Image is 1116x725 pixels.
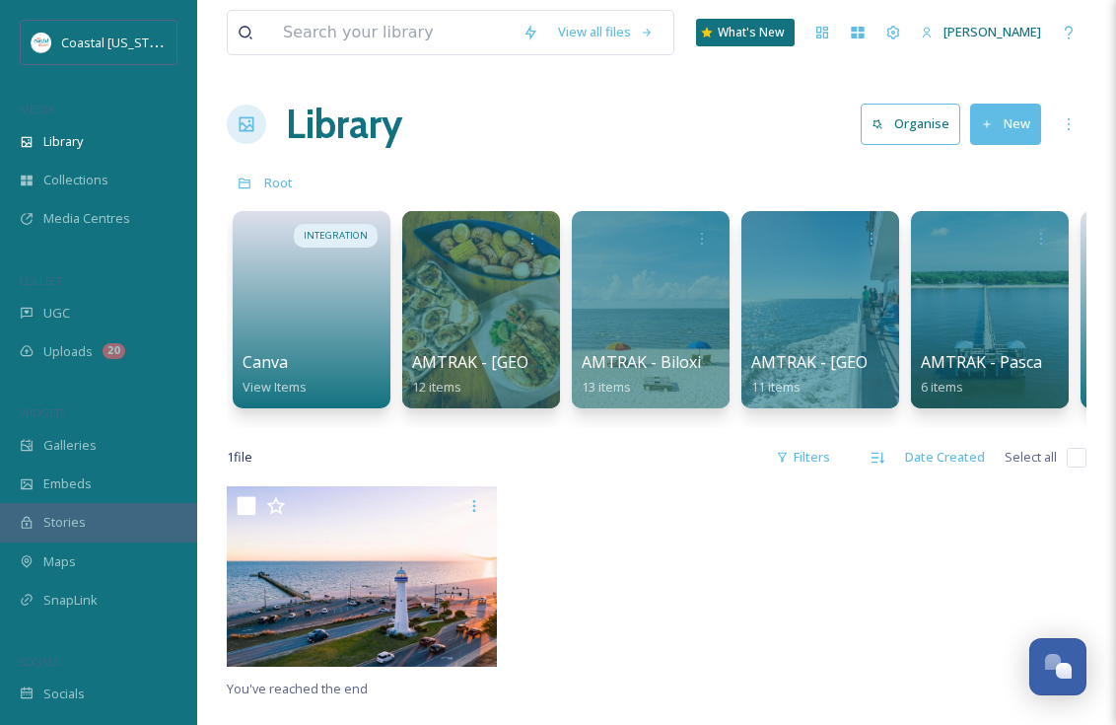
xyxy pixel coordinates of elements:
[227,448,252,467] span: 1 file
[766,438,840,476] div: Filters
[1005,448,1057,467] span: Select all
[32,33,51,52] img: download%20%281%29.jpeg
[227,486,497,666] img: ext_1755182088.070741_zachary@snapsea.io-local-general-27-1676948802.jpg
[751,378,801,396] span: 11 items
[43,171,108,189] span: Collections
[861,104,970,144] a: Organise
[264,174,293,191] span: Root
[861,104,960,144] button: Organise
[1029,638,1086,695] button: Open Chat
[582,378,631,396] span: 13 items
[43,591,98,610] span: SnapLink
[227,201,396,408] a: INTEGRATIONCanvaView Items
[921,378,963,396] span: 6 items
[61,33,174,51] span: Coastal [US_STATE]
[43,685,85,703] span: Socials
[582,351,701,373] span: AMTRAK - Biloxi
[20,405,65,420] span: WIDGETS
[921,353,1084,396] a: AMTRAK - Pascagoula6 items
[43,436,97,455] span: Galleries
[304,229,368,243] span: INTEGRATION
[970,104,1041,144] button: New
[911,13,1051,51] a: [PERSON_NAME]
[286,95,402,154] a: Library
[412,351,776,373] span: AMTRAK - [GEOGRAPHIC_DATA][PERSON_NAME]
[548,13,663,51] a: View all files
[751,351,989,373] span: AMTRAK - [GEOGRAPHIC_DATA]
[43,513,86,532] span: Stories
[264,171,293,194] a: Root
[921,351,1084,373] span: AMTRAK - Pascagoula
[43,342,93,361] span: Uploads
[227,680,368,697] span: You've reached the end
[582,353,701,396] a: AMTRAK - Biloxi13 items
[243,351,288,373] span: Canva
[895,438,995,476] div: Date Created
[20,102,54,116] span: MEDIA
[43,209,130,228] span: Media Centres
[696,19,795,46] a: What's New
[943,23,1041,40] span: [PERSON_NAME]
[43,132,83,151] span: Library
[243,378,307,396] span: View Items
[412,353,776,396] a: AMTRAK - [GEOGRAPHIC_DATA][PERSON_NAME]12 items
[43,474,92,493] span: Embeds
[273,11,513,54] input: Search your library
[43,552,76,571] span: Maps
[412,378,461,396] span: 12 items
[20,273,62,288] span: COLLECT
[103,343,125,359] div: 20
[751,353,989,396] a: AMTRAK - [GEOGRAPHIC_DATA]11 items
[20,654,59,669] span: SOCIALS
[43,304,70,323] span: UGC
